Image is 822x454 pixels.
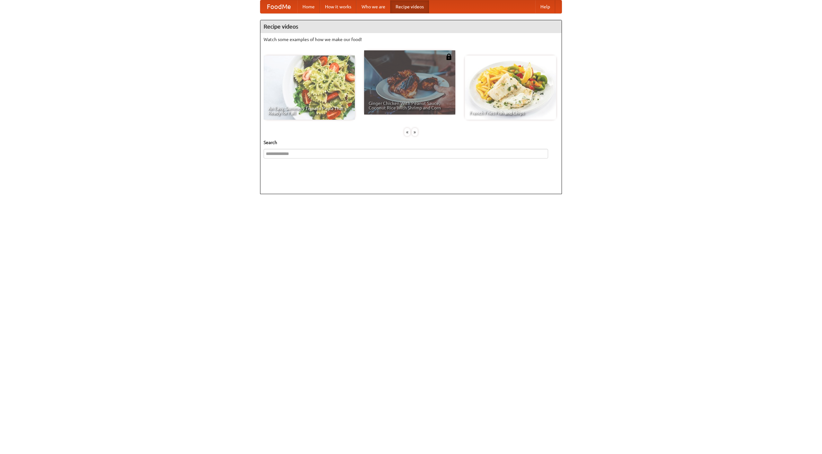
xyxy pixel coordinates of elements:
[264,139,558,146] h5: Search
[404,128,410,136] div: «
[390,0,429,13] a: Recipe videos
[264,36,558,43] p: Watch some examples of how we make our food!
[268,106,350,115] span: An Easy, Summery Tomato Pasta That's Ready for Fall
[320,0,356,13] a: How it works
[297,0,320,13] a: Home
[469,111,552,115] span: French Fries Fish and Chips
[264,56,355,120] a: An Easy, Summery Tomato Pasta That's Ready for Fall
[356,0,390,13] a: Who we are
[446,54,452,60] img: 483408.png
[412,128,418,136] div: »
[260,0,297,13] a: FoodMe
[260,20,562,33] h4: Recipe videos
[535,0,555,13] a: Help
[465,56,556,120] a: French Fries Fish and Chips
